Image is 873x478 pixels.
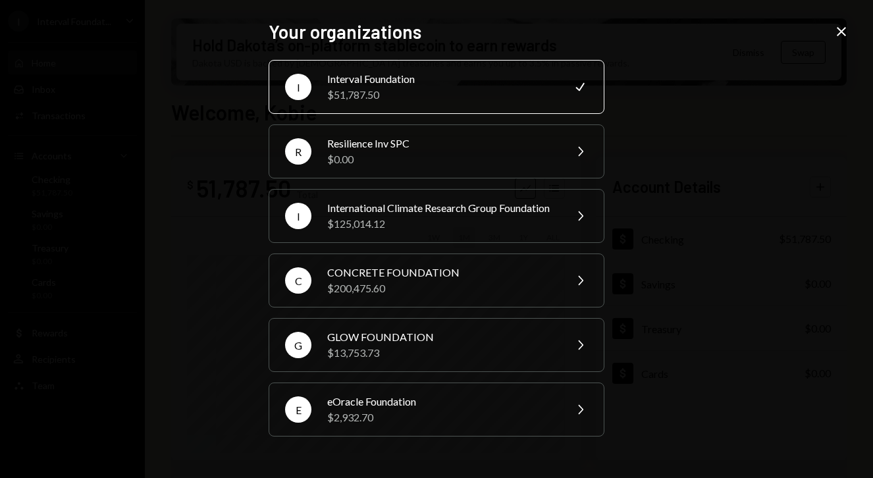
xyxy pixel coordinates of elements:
div: $13,753.73 [327,345,556,361]
div: $0.00 [327,151,556,167]
div: C [285,267,311,294]
div: CONCRETE FOUNDATION [327,265,556,280]
div: R [285,138,311,165]
div: Resilience Inv SPC [327,136,556,151]
div: GLOW FOUNDATION [327,329,556,345]
div: G [285,332,311,358]
div: E [285,396,311,423]
div: I [285,203,311,229]
button: IInternational Climate Research Group Foundation$125,014.12 [269,189,604,243]
div: $200,475.60 [327,280,556,296]
div: eOracle Foundation [327,394,556,410]
button: CCONCRETE FOUNDATION$200,475.60 [269,253,604,307]
button: IInterval Foundation$51,787.50 [269,60,604,114]
button: GGLOW FOUNDATION$13,753.73 [269,318,604,372]
div: Interval Foundation [327,71,556,87]
div: I [285,74,311,100]
div: International Climate Research Group Foundation [327,200,556,216]
div: $125,014.12 [327,216,556,232]
div: $2,932.70 [327,410,556,425]
div: $51,787.50 [327,87,556,103]
h2: Your organizations [269,19,604,45]
button: EeOracle Foundation$2,932.70 [269,383,604,437]
button: RResilience Inv SPC$0.00 [269,124,604,178]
